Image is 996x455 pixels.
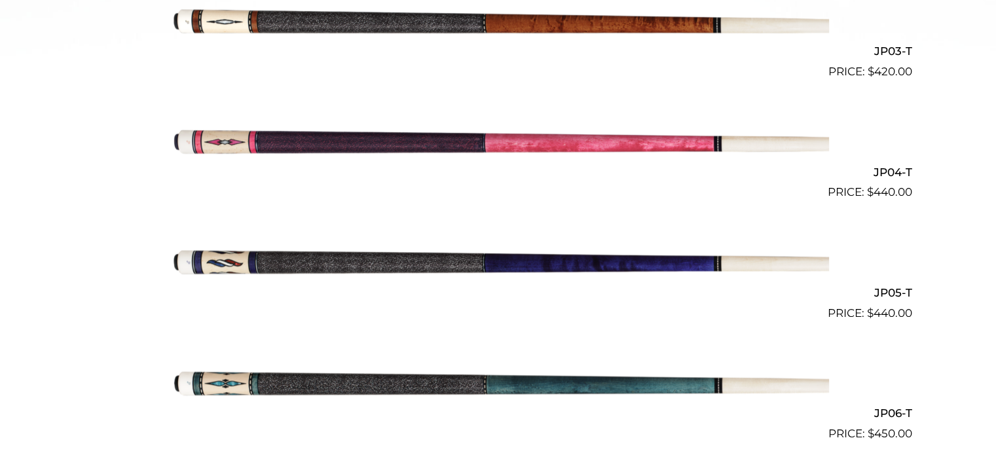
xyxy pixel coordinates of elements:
[84,401,912,426] h2: JP06-T
[84,39,912,64] h2: JP03-T
[867,185,874,198] span: $
[867,185,912,198] bdi: 440.00
[168,86,829,196] img: JP04-T
[868,427,912,440] bdi: 450.00
[84,327,912,443] a: JP06-T $450.00
[84,280,912,304] h2: JP05-T
[84,206,912,321] a: JP05-T $440.00
[868,427,874,440] span: $
[868,65,912,78] bdi: 420.00
[84,160,912,184] h2: JP04-T
[168,206,829,316] img: JP05-T
[867,306,912,319] bdi: 440.00
[868,65,874,78] span: $
[84,86,912,201] a: JP04-T $440.00
[867,306,874,319] span: $
[168,327,829,437] img: JP06-T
